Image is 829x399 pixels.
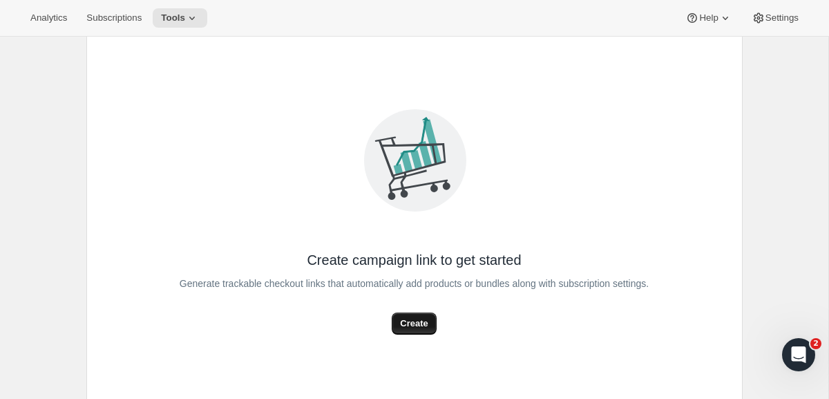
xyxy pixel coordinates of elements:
button: Settings [743,8,807,28]
button: Tools [153,8,207,28]
button: Help [677,8,740,28]
span: Tools [161,12,185,24]
span: Generate trackable checkout links that automatically add products or bundles along with subscript... [180,274,649,293]
span: Settings [765,12,799,24]
span: Subscriptions [86,12,142,24]
button: Create [392,313,436,335]
span: 2 [810,338,821,349]
span: Create campaign link to get started [307,250,521,270]
span: Help [699,12,718,24]
button: Subscriptions [78,8,150,28]
button: Analytics [22,8,75,28]
iframe: Intercom live chat [782,338,815,371]
span: Analytics [30,12,67,24]
span: Create [400,317,428,331]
